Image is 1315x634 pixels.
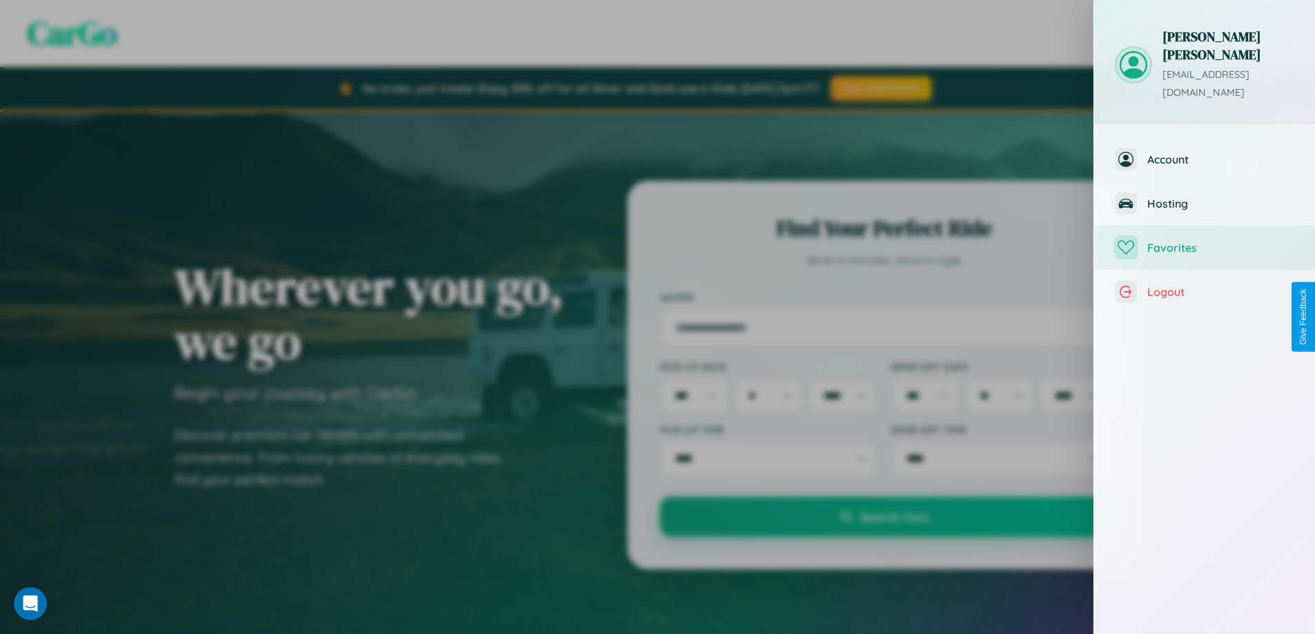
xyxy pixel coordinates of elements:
[1094,270,1315,314] button: Logout
[1162,66,1294,102] p: [EMAIL_ADDRESS][DOMAIN_NAME]
[14,587,47,620] iframe: Intercom live chat
[1147,197,1294,210] span: Hosting
[1147,152,1294,166] span: Account
[1094,137,1315,181] button: Account
[1094,226,1315,270] button: Favorites
[1298,289,1308,345] div: Give Feedback
[1162,28,1294,63] h3: [PERSON_NAME] [PERSON_NAME]
[1147,285,1294,299] span: Logout
[1094,181,1315,226] button: Hosting
[1147,241,1294,255] span: Favorites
